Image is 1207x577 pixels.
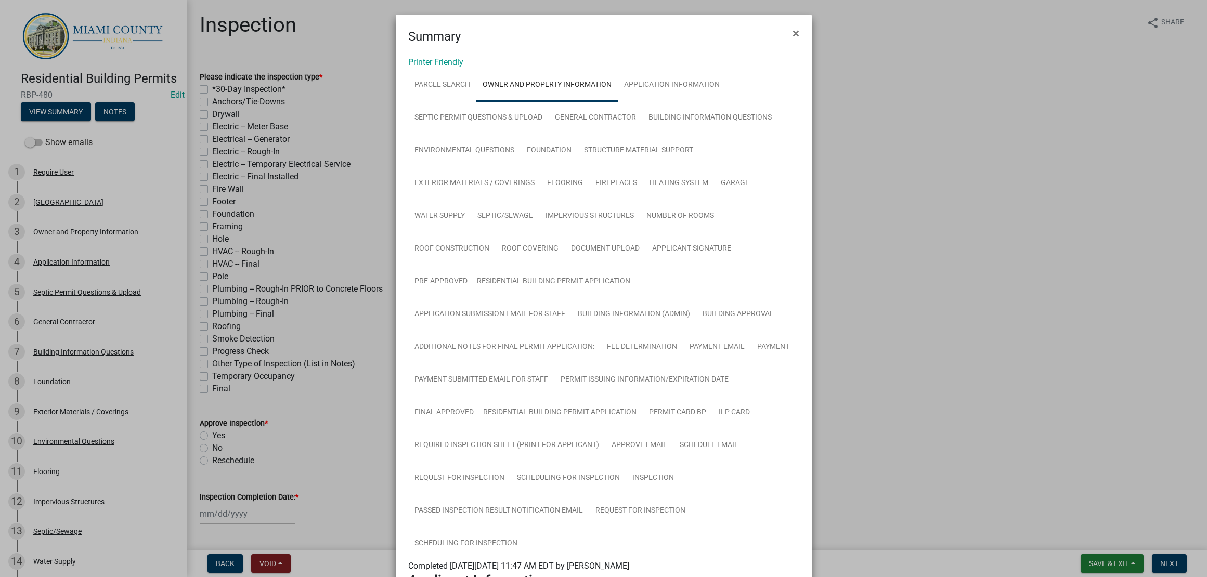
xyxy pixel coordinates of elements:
a: Scheduling for Inspection [408,527,524,560]
a: Building Information (Admin) [572,298,696,331]
span: × [793,26,799,41]
a: Document Upload [565,232,646,266]
a: Applicant Signature [646,232,737,266]
a: Request for Inspection [408,462,511,495]
a: Pre-Approved --- Residential Building Permit Application [408,265,637,298]
a: FINAL Approved --- Residential Building Permit Application [408,396,643,429]
a: Approve Email [605,429,673,462]
button: Close [784,19,808,48]
a: Environmental Questions [408,134,521,167]
a: Water Supply [408,200,471,233]
a: Heating System [643,167,715,200]
a: Building Information Questions [642,101,778,135]
a: Exterior Materials / Coverings [408,167,541,200]
a: Building Approval [696,298,780,331]
a: Printer Friendly [408,57,463,67]
a: Request for Inspection [589,494,692,528]
a: Additional Notes for Final Permit Application: [408,331,601,364]
a: Passed Inspection Result Notification Email [408,494,589,528]
a: Number of Rooms [640,200,720,233]
a: Garage [715,167,756,200]
a: Foundation [521,134,578,167]
a: Application Information [618,69,726,102]
a: Scheduling for Inspection [511,462,626,495]
a: Fireplaces [589,167,643,200]
a: Application Submission Email for Staff [408,298,572,331]
a: Impervious Structures [539,200,640,233]
a: ILP Card [712,396,756,429]
a: Inspection [626,462,680,495]
a: Permit Issuing Information/Expiration Date [554,363,735,397]
a: Payment [751,331,796,364]
h4: Summary [408,27,461,46]
a: Payment Submitted Email For Staff [408,363,554,397]
a: Owner and Property Information [476,69,618,102]
a: Septic Permit Questions & Upload [408,101,549,135]
a: Structure Material Support [578,134,699,167]
a: Parcel search [408,69,476,102]
a: Required Inspection Sheet (Print for Applicant) [408,429,605,462]
a: Flooring [541,167,589,200]
a: Fee Determination [601,331,683,364]
a: Permit Card BP [643,396,712,429]
a: Septic/Sewage [471,200,539,233]
a: Payment Email [683,331,751,364]
span: Completed [DATE][DATE] 11:47 AM EDT by [PERSON_NAME] [408,561,629,571]
a: Roof Construction [408,232,496,266]
a: Schedule Email [673,429,745,462]
a: General Contractor [549,101,642,135]
a: Roof Covering [496,232,565,266]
